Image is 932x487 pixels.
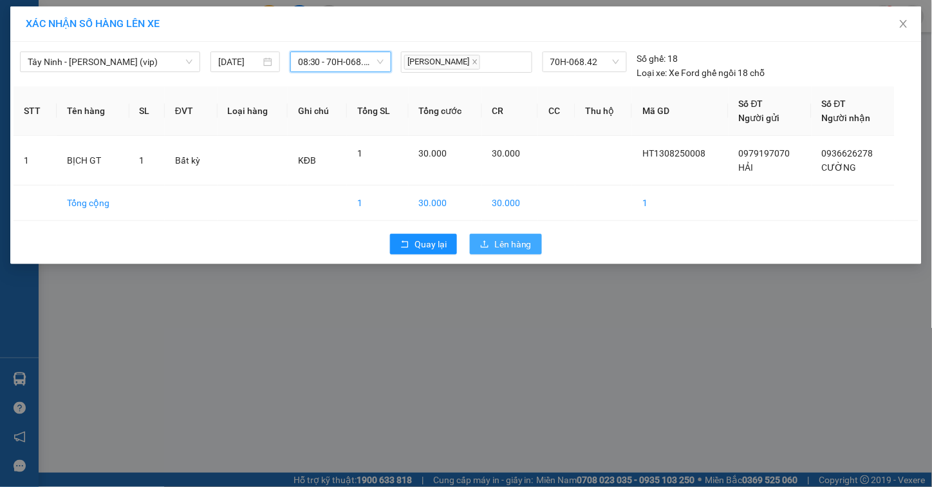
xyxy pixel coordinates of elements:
[739,148,790,158] span: 0979197070
[822,162,857,173] span: CƯỜNG
[298,155,316,166] span: KĐB
[632,86,729,136] th: Mã GD
[575,86,633,136] th: Thu hộ
[165,86,218,136] th: ĐVT
[28,52,192,72] span: Tây Ninh - Hồ Chí Minh (vip)
[538,86,575,136] th: CC
[14,136,57,186] td: 1
[480,240,489,250] span: upload
[482,186,539,221] td: 30.000
[899,19,909,29] span: close
[57,136,129,186] td: BỊCH GT
[739,113,780,123] span: Người gửi
[415,237,447,251] span: Quay lại
[347,86,409,136] th: Tổng SL
[400,240,409,250] span: rollback
[637,52,666,66] span: Số ghế:
[637,66,765,80] div: Xe Ford ghế ngồi 18 chỗ
[637,52,678,66] div: 18
[419,148,447,158] span: 30.000
[739,162,754,173] span: HẢI
[165,136,218,186] td: Bất kỳ
[57,186,129,221] td: Tổng cộng
[14,86,57,136] th: STT
[390,234,457,254] button: rollbackQuay lại
[140,155,145,166] span: 1
[298,52,384,72] span: 08:30 - 70H-068.42
[347,186,409,221] td: 1
[472,59,478,65] span: close
[409,186,482,221] td: 30.000
[26,17,160,30] span: XÁC NHẬN SỐ HÀNG LÊN XE
[739,99,763,109] span: Số ĐT
[550,52,619,72] span: 70H-068.42
[57,86,129,136] th: Tên hàng
[822,113,871,123] span: Người nhận
[482,86,539,136] th: CR
[218,86,288,136] th: Loại hàng
[492,148,521,158] span: 30.000
[642,148,705,158] span: HT1308250008
[357,148,362,158] span: 1
[637,66,667,80] span: Loại xe:
[218,55,260,69] input: 13/08/2025
[822,148,873,158] span: 0936626278
[288,86,347,136] th: Ghi chú
[404,55,480,70] span: [PERSON_NAME]
[632,186,729,221] td: 1
[822,99,846,109] span: Số ĐT
[886,6,922,43] button: Close
[494,237,532,251] span: Lên hàng
[470,234,542,254] button: uploadLên hàng
[129,86,165,136] th: SL
[409,86,482,136] th: Tổng cước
